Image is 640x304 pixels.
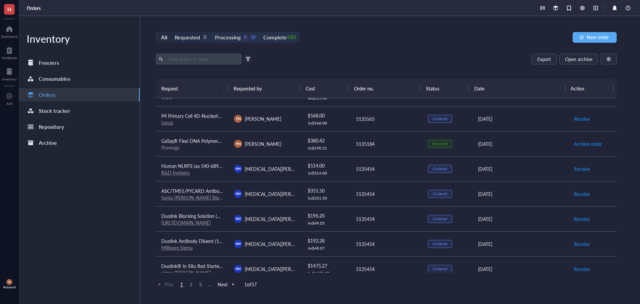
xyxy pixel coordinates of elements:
span: KM [236,191,241,196]
div: [DATE] [478,165,563,173]
span: Receive [574,265,590,273]
div: 1 x $ 568.00 [308,120,345,126]
a: R&D Systems [161,169,190,176]
button: Receive [574,164,590,174]
span: Request [161,85,215,92]
span: YN [8,281,11,284]
div: 5135454 [356,265,417,273]
span: Duolink® In Situ Red Starter Kit Mouse/Goat [161,263,255,269]
div: $ 380.42 [308,137,345,144]
button: New order [573,32,617,43]
div: 1 x $ 1475.27 [308,271,345,276]
div: Ordered [433,166,447,172]
th: Status [421,79,469,98]
div: 5135454 [356,215,417,223]
span: Next [218,281,236,287]
span: Duolink Antibody Diluent (1X) [161,238,223,244]
div: 1392 [289,35,295,40]
span: Receive [574,115,590,122]
div: Complete [263,33,287,42]
div: All [161,33,167,42]
span: Human NLRP3 (aa 540-689) Antibody [161,163,240,169]
a: Consumables [19,72,140,85]
th: Requested by [228,79,301,98]
button: Receive [574,113,590,124]
a: Repository [19,120,140,133]
div: Dashboard [1,34,18,38]
div: 4 x $ 49.05 [308,221,345,226]
div: Processing [215,33,241,42]
span: Receive [574,240,590,248]
div: Promega [161,144,223,150]
a: Santa [PERSON_NAME] Biotechnology [161,194,242,201]
div: 5135454 [356,165,417,173]
div: Ordered [433,266,447,272]
div: Received [432,141,448,146]
a: Orders [27,5,42,11]
input: Find orders in table [166,54,239,64]
span: 1 of 57 [244,281,257,287]
span: New order [587,34,609,40]
a: Stock tracker [19,104,140,117]
span: KM [236,216,241,221]
th: Cost [300,79,348,98]
a: Notebook [2,45,17,60]
span: Duolink Blocking Solution (1X) [161,213,224,219]
a: Freezers [19,56,140,69]
div: Repository [39,122,64,131]
div: Account [3,285,16,289]
a: Archive [19,136,140,149]
span: [MEDICAL_DATA][PERSON_NAME] [245,216,318,222]
span: [PERSON_NAME] [245,115,281,122]
span: KM [236,266,241,271]
div: Inventory [19,32,140,45]
span: Export [537,56,551,62]
span: Receive [574,190,590,198]
div: $ 196.20 [308,212,345,219]
a: Lonza [161,119,173,126]
span: Prev [156,281,174,287]
span: KM [236,241,241,246]
div: 6 x $ 215.00 [308,95,345,101]
div: $ 514.00 [308,162,345,169]
div: 5135565 [356,115,417,122]
th: Request [156,79,228,98]
div: Freezers [39,58,59,67]
span: P4 Primary Cell 4D-Nucleofector® X Kit L [161,112,248,119]
td: 5135454 [350,231,423,256]
div: Add [6,101,13,105]
span: [MEDICAL_DATA][PERSON_NAME] [245,191,318,197]
div: segmented control [156,32,300,43]
span: KM [236,166,241,171]
th: Order no. [349,79,421,98]
div: $ 192.28 [308,237,345,244]
span: Receive [574,165,590,173]
div: 4 x $ 48.07 [308,246,345,251]
button: Export [532,54,557,64]
div: Inventory [2,77,17,81]
span: H [7,5,11,13]
span: [MEDICAL_DATA][PERSON_NAME] [245,166,318,172]
div: 5135184 [356,140,417,147]
div: $ 351.50 [308,187,345,194]
button: Open archive [559,54,598,64]
div: [DATE] [478,115,563,122]
div: Ordered [433,241,447,247]
a: [URL][DOMAIN_NAME] [161,219,211,226]
div: 5135454 [356,190,417,198]
div: Archive [39,138,57,147]
div: 2 x $ 190.21 [308,145,345,151]
button: Receive [574,264,590,274]
span: ASC/TMS1/PYCARD Antibody (B-3): sc-514414 [161,188,260,194]
div: [DATE] [478,140,563,147]
span: GoTaq® Flexi DNA Polymerase [161,137,225,144]
span: Archive order [574,140,602,147]
div: $ 1475.27 [308,262,345,269]
div: $ 568.00 [308,112,345,119]
div: [DATE] [478,240,563,248]
div: 3 [202,35,208,40]
th: Action [565,79,614,98]
div: Requested [175,33,200,42]
div: Ordered [433,116,447,121]
td: 5135454 [350,156,423,181]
